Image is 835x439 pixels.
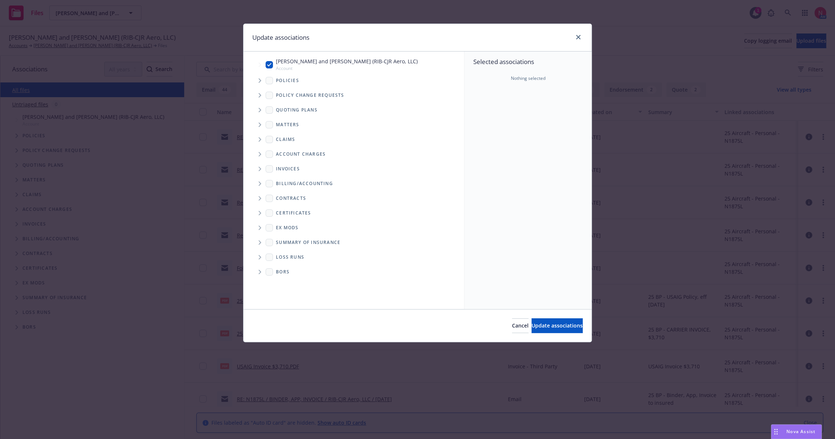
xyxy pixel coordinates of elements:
button: Cancel [512,318,529,333]
span: [PERSON_NAME] and [PERSON_NAME] (RIB-CJR Aero, LLC) [276,57,418,65]
span: Selected associations [473,57,583,66]
span: Account charges [276,152,326,156]
span: Invoices [276,167,300,171]
span: Cancel [512,322,529,329]
span: Claims [276,137,295,142]
button: Update associations [531,318,583,333]
span: Nova Assist [786,428,815,435]
div: Folder Tree Example [243,176,464,279]
span: Matters [276,123,299,127]
h1: Update associations [252,33,309,42]
span: Certificates [276,211,311,215]
span: Summary of insurance [276,240,340,245]
span: Billing/Accounting [276,181,333,186]
span: Quoting plans [276,108,317,112]
span: Contracts [276,196,306,201]
span: Loss Runs [276,255,304,259]
span: BORs [276,270,290,274]
span: Policy change requests [276,93,344,98]
span: Ex Mods [276,226,298,230]
div: Drag to move [771,425,780,439]
span: Update associations [531,322,583,329]
button: Nova Assist [771,424,822,439]
a: close [574,33,583,42]
span: Nothing selected [511,75,545,82]
span: Policies [276,78,299,83]
span: Account [276,65,418,71]
div: Tree Example [243,56,464,176]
